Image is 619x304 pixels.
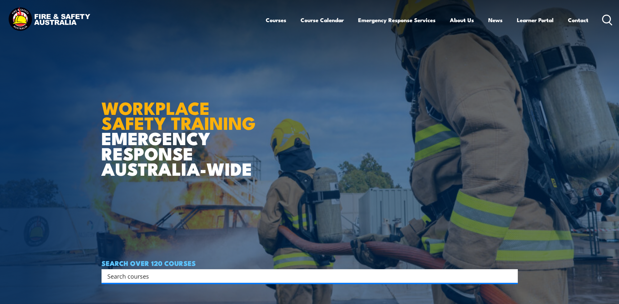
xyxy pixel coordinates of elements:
[488,11,503,29] a: News
[358,11,436,29] a: Emergency Response Services
[506,271,516,281] button: Search magnifier button
[101,259,518,267] h4: SEARCH OVER 120 COURSES
[517,11,554,29] a: Learner Portal
[109,271,505,281] form: Search form
[301,11,344,29] a: Course Calendar
[568,11,588,29] a: Contact
[101,94,256,136] strong: WORKPLACE SAFETY TRAINING
[450,11,474,29] a: About Us
[107,271,504,281] input: Search input
[266,11,286,29] a: Courses
[101,84,261,176] h1: EMERGENCY RESPONSE AUSTRALIA-WIDE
